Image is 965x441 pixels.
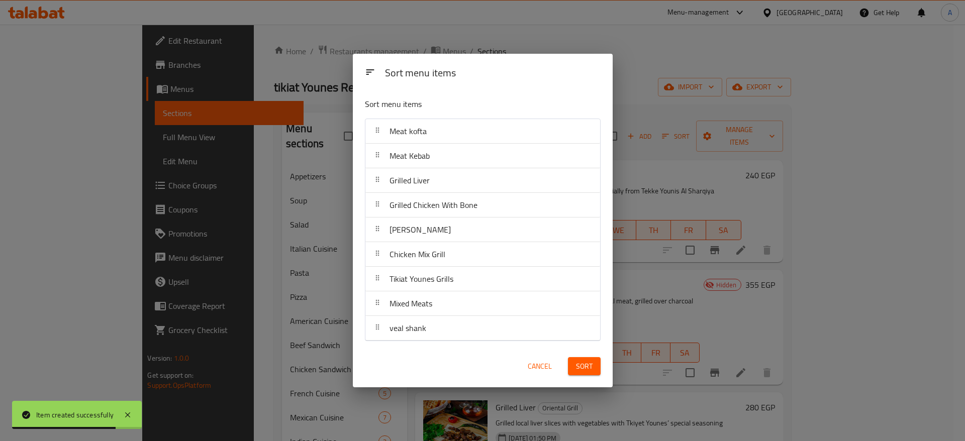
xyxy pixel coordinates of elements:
[390,271,453,286] span: Tikiat Younes Grills
[365,168,600,193] div: Grilled Liver
[390,148,430,163] span: Meat Kebab
[365,291,600,316] div: Mixed Meats
[524,357,556,376] button: Cancel
[365,217,600,242] div: [PERSON_NAME]
[390,173,430,188] span: Grilled Liver
[568,357,601,376] button: Sort
[365,267,600,291] div: Tikiat Younes Grills
[365,193,600,217] div: Grilled Chicken With Bone
[576,360,593,373] span: Sort
[365,144,600,168] div: Meat Kebab
[36,409,114,420] div: Item created successfully
[390,197,477,212] span: Grilled Chicken With Bone
[365,242,600,267] div: Chicken Mix Grill
[365,98,552,111] p: Sort menu items
[365,316,600,341] div: veal shank
[390,247,445,262] span: Chicken Mix Grill
[390,124,427,139] span: Meat kofta
[390,296,432,311] span: Mixed Meats
[365,119,600,144] div: Meat kofta
[390,222,451,237] span: [PERSON_NAME]
[528,360,552,373] span: Cancel
[390,320,426,336] span: veal shank
[381,62,605,85] div: Sort menu items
